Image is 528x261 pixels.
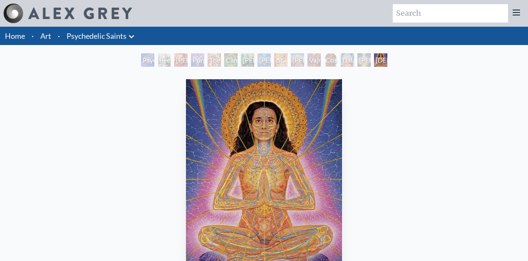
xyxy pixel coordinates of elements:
div: [PERSON_NAME] [357,53,371,67]
div: Psychedelic Healing [141,53,154,67]
li: · [28,27,37,45]
div: Dalai Lama [341,53,354,67]
a: Art [40,30,51,42]
div: Beethoven [158,53,171,67]
div: Purple [DEMOGRAPHIC_DATA] [191,53,204,67]
div: Cannabacchus [224,53,238,67]
div: The Shulgins and their Alchemical Angels [208,53,221,67]
div: [PERSON_NAME] [291,53,304,67]
div: [PERSON_NAME] M.D., Cartographer of Consciousness [174,53,188,67]
a: Home [5,31,25,40]
div: St. [PERSON_NAME] & The LSD Revelation Revolution [274,53,288,67]
div: Vajra Guru [307,53,321,67]
div: [PERSON_NAME] & the New Eleusis [258,53,271,67]
a: Psychedelic Saints [67,30,126,42]
div: Cosmic [DEMOGRAPHIC_DATA] [324,53,337,67]
div: [PERSON_NAME][US_STATE] - Hemp Farmer [241,53,254,67]
input: Search [393,4,508,23]
li: · [55,27,63,45]
div: [DEMOGRAPHIC_DATA] [374,53,387,67]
